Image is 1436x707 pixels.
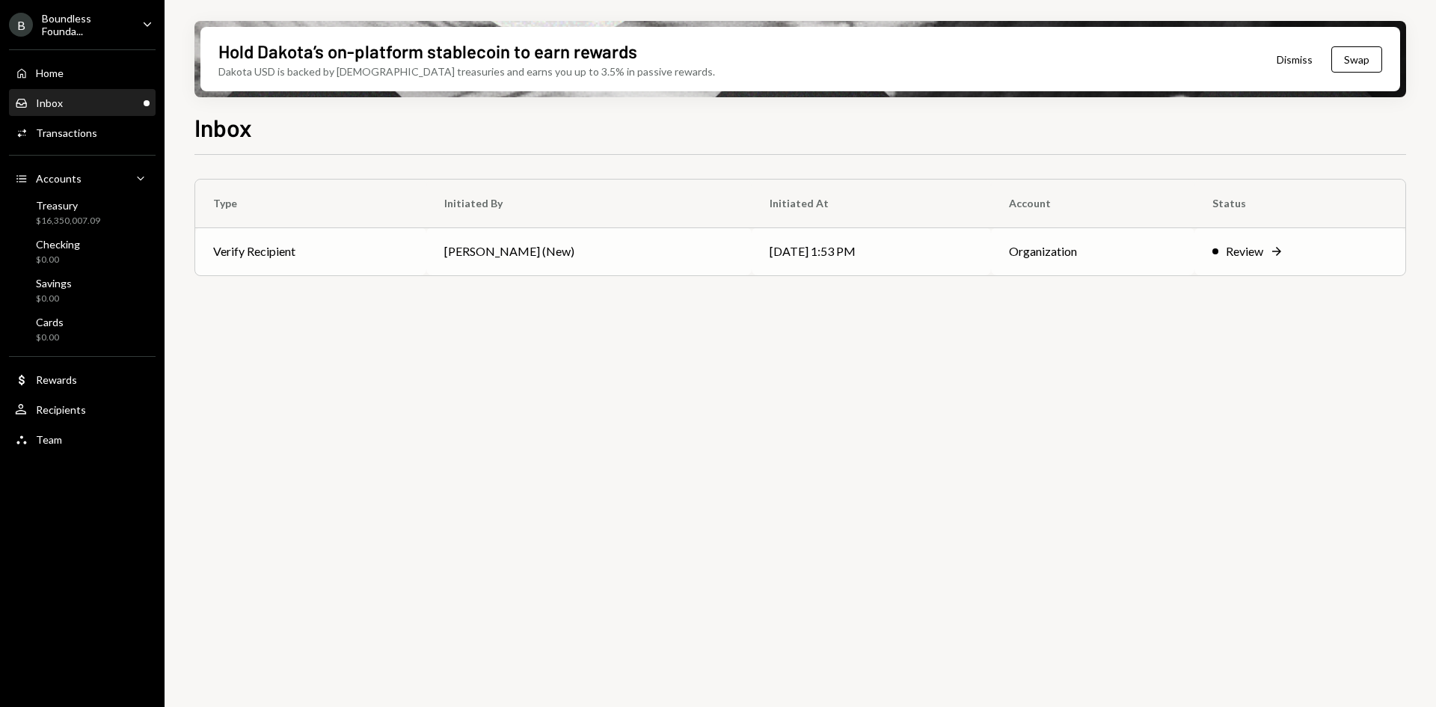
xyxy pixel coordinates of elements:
div: Transactions [36,126,97,139]
div: $16,350,007.09 [36,215,100,227]
td: Verify Recipient [195,227,426,275]
div: B [9,13,33,37]
th: Initiated By [426,180,752,227]
div: $0.00 [36,293,72,305]
a: Transactions [9,119,156,146]
div: Hold Dakota’s on-platform stablecoin to earn rewards [218,39,637,64]
h1: Inbox [194,112,252,142]
div: Rewards [36,373,77,386]
a: Recipients [9,396,156,423]
div: $0.00 [36,331,64,344]
div: Savings [36,277,72,290]
td: [PERSON_NAME] (New) [426,227,752,275]
a: Cards$0.00 [9,311,156,347]
a: Checking$0.00 [9,233,156,269]
th: Initiated At [752,180,990,227]
div: Inbox [36,97,63,109]
div: Recipients [36,403,86,416]
a: Accounts [9,165,156,192]
div: Boundless Founda... [42,12,130,37]
div: Team [36,433,62,446]
th: Account [991,180,1194,227]
div: $0.00 [36,254,80,266]
a: Inbox [9,89,156,116]
a: Home [9,59,156,86]
td: Organization [991,227,1194,275]
a: Team [9,426,156,453]
a: Rewards [9,366,156,393]
a: Savings$0.00 [9,272,156,308]
div: Home [36,67,64,79]
button: Swap [1331,46,1382,73]
th: Status [1194,180,1405,227]
div: Dakota USD is backed by [DEMOGRAPHIC_DATA] treasuries and earns you up to 3.5% in passive rewards. [218,64,715,79]
a: Treasury$16,350,007.09 [9,195,156,230]
div: Cards [36,316,64,328]
div: Checking [36,238,80,251]
td: [DATE] 1:53 PM [752,227,990,275]
div: Review [1226,242,1263,260]
th: Type [195,180,426,227]
div: Accounts [36,172,82,185]
button: Dismiss [1258,42,1331,77]
div: Treasury [36,199,100,212]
